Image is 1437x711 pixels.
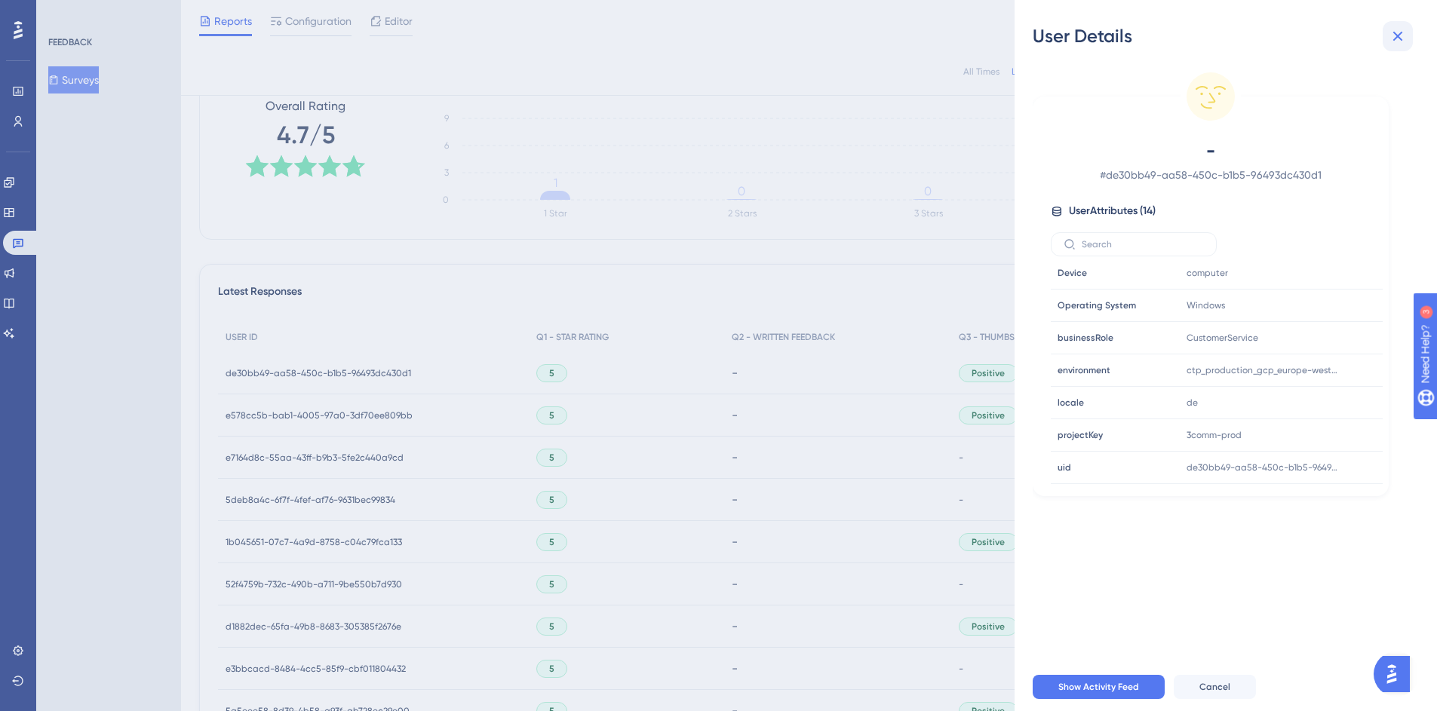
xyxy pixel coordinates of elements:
[1187,332,1258,344] span: CustomerService
[1187,299,1225,311] span: Windows
[1082,239,1204,250] input: Search
[1058,364,1110,376] span: environment
[1199,681,1230,693] span: Cancel
[1187,397,1198,409] span: de
[1058,299,1136,311] span: Operating System
[1058,332,1113,344] span: businessRole
[1058,397,1084,409] span: locale
[1187,364,1337,376] span: ctp_production_gcp_europe-west1_v1
[1187,461,1337,473] span: de30bb49-aa58-450c-b1b5-96493dc430d1
[1033,24,1419,48] div: User Details
[1078,166,1343,184] span: # de30bb49-aa58-450c-b1b5-96493dc430d1
[1058,429,1103,441] span: projectKey
[1174,675,1256,699] button: Cancel
[1058,461,1071,473] span: uid
[1187,429,1242,441] span: 3comm-prod
[35,4,94,22] span: Need Help?
[1078,139,1343,163] span: -
[1058,681,1139,693] span: Show Activity Feed
[105,8,109,20] div: 3
[1058,267,1087,279] span: Device
[1374,651,1419,697] iframe: UserGuiding AI Assistant Launcher
[1187,267,1228,279] span: computer
[1033,675,1165,699] button: Show Activity Feed
[1069,202,1156,220] span: User Attributes ( 14 )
